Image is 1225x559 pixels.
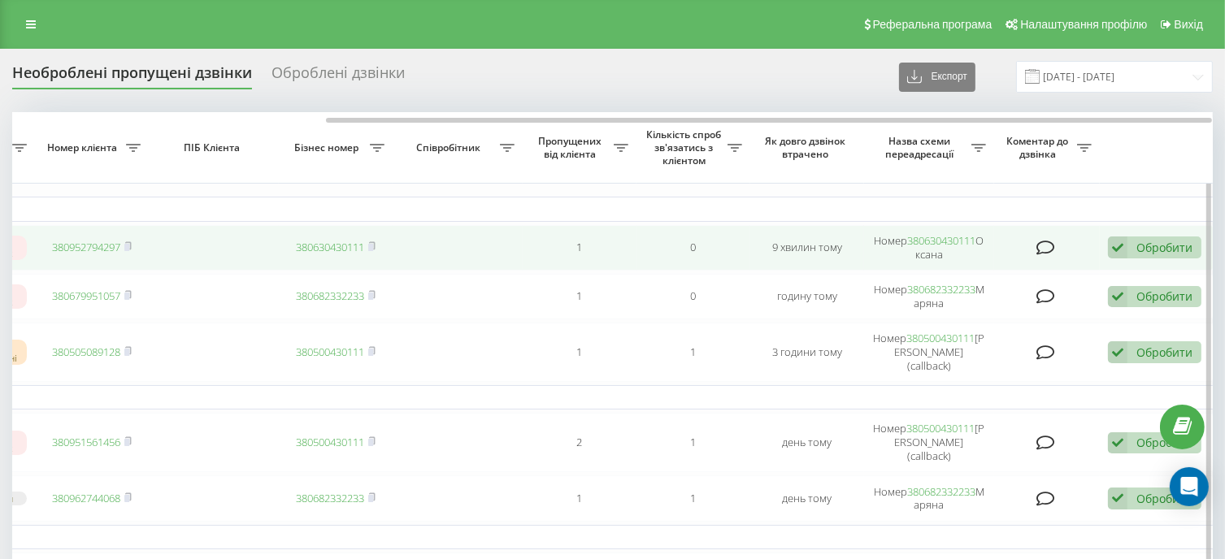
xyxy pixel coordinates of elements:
a: 380951561456 [52,435,120,449]
a: 380952794297 [52,240,120,254]
div: Обробити [1136,288,1192,304]
td: Номер [PERSON_NAME] (callback) [864,323,994,382]
div: Необроблені пропущені дзвінки [12,64,252,89]
a: 380500430111 [296,435,364,449]
span: Як довго дзвінок втрачено [763,135,851,160]
a: 380500430111 [907,331,975,345]
td: 3 години тому [750,323,864,382]
span: Співробітник [401,141,500,154]
a: 380682332233 [907,282,975,297]
button: Експорт [899,63,975,92]
a: 380682332233 [296,491,364,505]
a: 380505089128 [52,344,120,359]
td: Номер Маряна [864,274,994,319]
td: годину тому [750,274,864,319]
td: 1 [523,274,636,319]
a: 380962744068 [52,491,120,505]
div: Обробити [1136,491,1192,506]
td: 1 [523,323,636,382]
span: Реферальна програма [873,18,993,31]
span: Назва схеми переадресації [872,135,971,160]
td: 1 [523,475,636,521]
a: 380682332233 [296,288,364,303]
span: Номер клієнта [43,141,126,154]
a: 380679951057 [52,288,120,303]
span: ПІБ Клієнта [163,141,265,154]
div: Open Intercom Messenger [1170,467,1209,506]
td: 1 [636,323,750,382]
span: Бізнес номер [287,141,370,154]
span: Кількість спроб зв'язатись з клієнтом [645,128,728,167]
span: Пропущених від клієнта [531,135,614,160]
td: 0 [636,274,750,319]
a: 380500430111 [907,421,975,435]
div: Обробити [1136,344,1192,360]
td: 9 хвилин тому [750,225,864,271]
span: Налаштування профілю [1020,18,1147,31]
span: Вихід [1175,18,1203,31]
td: 1 [523,225,636,271]
a: 380630430111 [296,240,364,254]
td: 1 [636,475,750,521]
a: 380500430111 [296,344,364,359]
span: Коментар до дзвінка [1002,135,1077,160]
div: Оброблені дзвінки [271,64,405,89]
div: Обробити [1136,435,1192,450]
td: 0 [636,225,750,271]
td: день тому [750,475,864,521]
td: 2 [523,413,636,472]
td: Номер Маряна [864,475,994,521]
a: 380682332233 [907,484,975,499]
td: Номер Оксана [864,225,994,271]
a: 380630430111 [908,233,976,248]
td: Номер [PERSON_NAME] (callback) [864,413,994,472]
td: день тому [750,413,864,472]
div: Обробити [1136,240,1192,255]
td: 1 [636,413,750,472]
